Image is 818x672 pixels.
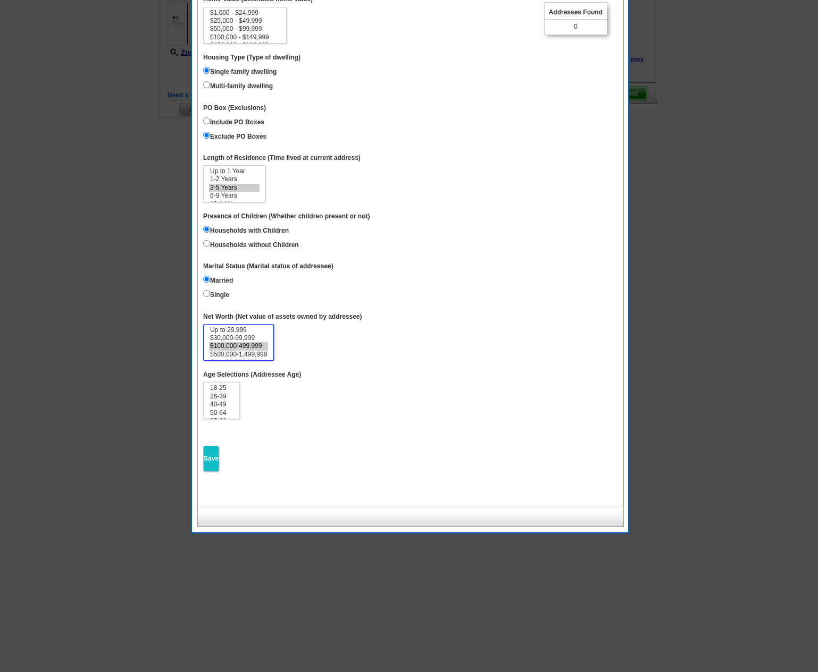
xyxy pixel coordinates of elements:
[209,41,281,49] option: $150,000 - $199,999
[545,6,607,20] span: Addresses Found
[203,240,210,247] input: Households without Children
[209,33,281,41] option: $100,000 - $149,999
[209,384,234,392] option: 18-25
[203,117,210,124] input: Include PO Boxes
[203,130,266,141] label: Exclude PO Boxes
[209,192,260,200] option: 6-9 Years
[209,167,260,175] option: Up to 1 Year
[203,132,210,139] input: Exclude PO Boxes
[209,351,268,359] option: $500,000-1,499,999
[203,115,264,127] label: Include PO Boxes
[209,184,260,192] option: 3-5 Years
[203,67,210,74] input: Single family dwelling
[203,154,361,163] label: Length of Residence (Time lived at current address)
[605,425,818,672] iframe: LiveChat chat widget
[209,200,260,208] option: 10-14 Years
[203,79,273,91] label: Multi-family dwelling
[209,417,234,425] option: 65-69
[203,312,362,321] label: Net Worth (Net value of assets owned by addressee)
[203,276,210,283] input: Married
[203,226,210,233] input: Households with Children
[209,175,260,183] option: 1-2 Years
[203,65,277,76] label: Single family dwelling
[203,262,333,271] label: Marital Status (Marital status of addressee)
[203,274,233,285] label: Married
[209,326,268,334] option: Up to 29,999
[209,334,268,342] option: $30,000-99,999
[209,25,281,33] option: $50,000 - $99,999
[203,446,219,472] input: Save
[203,104,266,113] label: PO Box (Exclusions)
[203,53,301,62] label: Housing Type (Type of dwelling)
[203,288,229,300] label: Single
[203,212,370,221] label: Presence of Children (Whether children present or not)
[209,17,281,25] option: $25,000 - $49,999
[209,342,268,350] option: $100,000-499,999
[203,370,301,379] label: Age Selections (Addressee Age)
[209,359,268,367] option: Over $1,500,000
[209,9,281,17] option: $1,000 - $24,999
[209,401,234,409] option: 40-49
[574,22,578,31] span: 0
[209,393,234,401] option: 26-39
[203,224,289,235] label: Households with Children
[203,81,210,88] input: Multi-family dwelling
[209,409,234,417] option: 50-64
[203,290,210,297] input: Single
[203,238,299,250] label: Households without Children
